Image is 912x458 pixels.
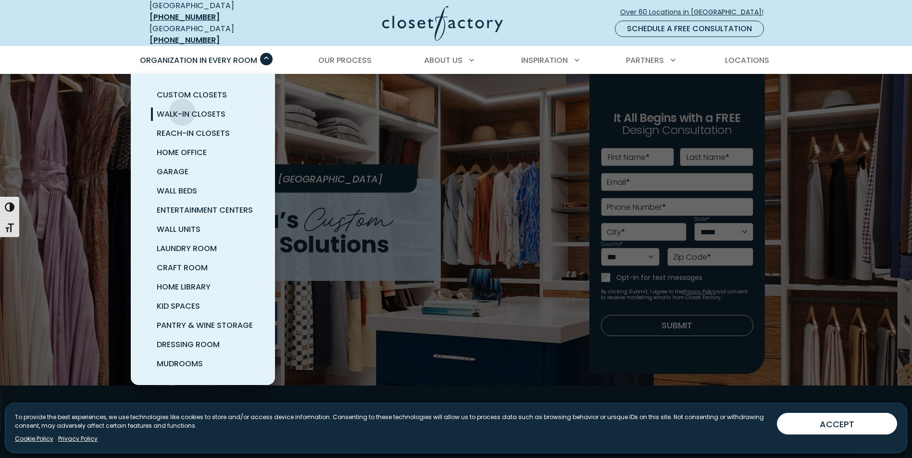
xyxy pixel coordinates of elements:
span: Craft Room [157,262,208,273]
span: About Us [424,55,462,66]
span: Dressing Room [157,339,220,350]
a: Cookie Policy [15,434,53,443]
img: Closet Factory Logo [382,6,503,41]
span: Garage [157,166,188,177]
span: Inspiration [521,55,568,66]
span: Mudrooms [157,358,203,369]
span: Home Library [157,281,211,292]
button: ACCEPT [777,413,897,434]
span: Walk-In Closets [157,108,225,120]
span: Entertainment Centers [157,205,253,216]
nav: Primary Menu [133,47,779,74]
span: Over 60 Locations in [GEOGRAPHIC_DATA]! [620,7,771,17]
span: Pantry & Wine Storage [157,320,253,331]
span: Custom Closets [157,89,227,100]
span: Kid Spaces [157,301,200,312]
span: Wall Units [157,224,200,235]
a: [PHONE_NUMBER] [150,35,220,46]
a: Schedule a Free Consultation [615,21,764,37]
span: Locations [725,55,769,66]
span: Reach-In Closets [157,128,230,139]
span: Laundry Room [157,243,217,254]
span: Partners [626,55,664,66]
ul: Organization in Every Room submenu [131,74,275,385]
span: Organization in Every Room [140,55,257,66]
a: [PHONE_NUMBER] [150,12,220,23]
a: Over 60 Locations in [GEOGRAPHIC_DATA]! [620,4,772,21]
a: Privacy Policy [58,434,98,443]
span: Our Process [318,55,372,66]
p: To provide the best experiences, we use technologies like cookies to store and/or access device i... [15,413,769,430]
span: Home Office [157,147,207,158]
div: [GEOGRAPHIC_DATA] [150,23,289,46]
span: Wall Beds [157,185,197,196]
